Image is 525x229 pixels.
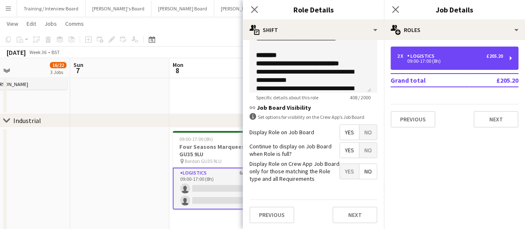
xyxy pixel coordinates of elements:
[397,53,407,59] div: 2 x
[173,131,266,209] app-job-card: 09:00-17:00 (8h)0/2Four Seasons Marquees@HQ GU35 9LU Bordon GU35 9LU1 RoleLogistics6A0/209:00-17:...
[72,66,83,75] span: 7
[469,74,518,87] td: £205.20
[243,4,384,15] h3: Role Details
[359,164,377,179] span: No
[384,4,525,15] h3: Job Details
[85,0,151,17] button: [PERSON_NAME]'s Board
[249,143,339,158] label: Continue to display on Job Board when Role is full?
[173,167,266,209] app-card-role: Logistics6A0/209:00-17:00 (8h)
[332,207,377,223] button: Next
[23,18,39,29] a: Edit
[391,111,435,128] button: Previous
[359,125,377,140] span: No
[249,160,339,183] label: Display Role on Crew App Job Board only for those matching the Role type and all Requirements
[384,20,525,40] div: Roles
[7,20,18,27] span: View
[73,61,83,69] span: Sun
[151,0,214,17] button: [PERSON_NAME] Board
[41,18,60,29] a: Jobs
[50,62,66,68] span: 16/22
[50,69,66,75] div: 3 Jobs
[397,59,503,63] div: 09:00-17:00 (8h)
[359,143,377,158] span: No
[185,158,222,164] span: Bordon GU35 9LU
[171,66,183,75] span: 8
[340,143,359,158] span: Yes
[173,143,266,158] h3: Four Seasons Marquees@HQ GU35 9LU
[51,49,60,55] div: BST
[249,128,314,136] label: Display Role on Job Board
[179,136,213,142] span: 09:00-17:00 (8h)
[407,53,438,59] div: Logistics
[249,104,377,111] h3: Job Board Visibility
[340,164,359,179] span: Yes
[474,111,518,128] button: Next
[486,53,503,59] div: £205.20
[62,18,87,29] a: Comms
[214,0,280,17] button: [PERSON_NAME]'s Board
[7,48,26,57] div: [DATE]
[249,113,377,121] div: Set options for visibility on the Crew App’s Job Board
[65,20,84,27] span: Comms
[249,94,325,101] span: Specific details about this role
[391,74,469,87] td: Grand total
[13,116,41,125] div: Industrial
[27,20,36,27] span: Edit
[173,61,183,69] span: Mon
[44,20,57,27] span: Jobs
[249,207,294,223] button: Previous
[17,0,85,17] button: Training / Interview Board
[343,94,377,101] span: 408 / 2000
[27,49,48,55] span: Week 36
[3,18,22,29] a: View
[243,20,384,40] div: Shift
[340,125,359,140] span: Yes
